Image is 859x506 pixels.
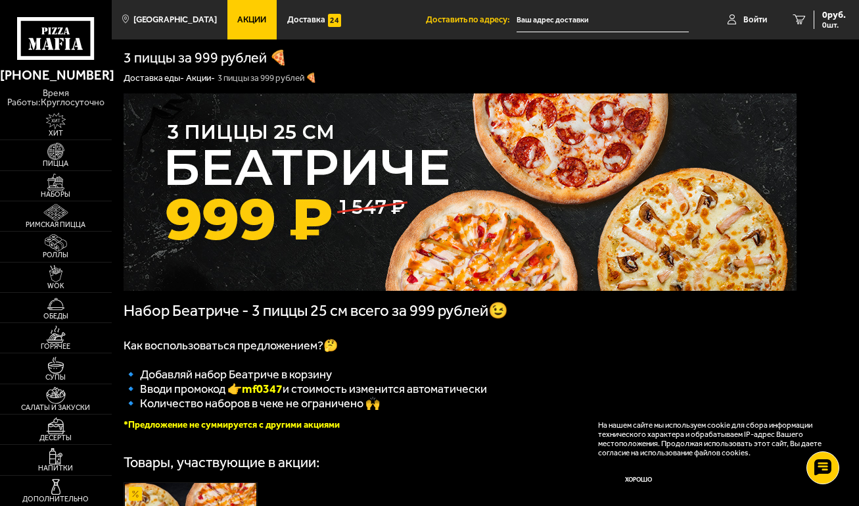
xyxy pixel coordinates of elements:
[124,301,508,320] span: Набор Беатриче - 3 пиццы 25 см всего за 999 рублей😉
[218,72,317,84] div: 3 пиццы за 999 рублей 🍕
[124,51,287,66] h1: 3 пиццы за 999 рублей 🍕
[822,11,846,20] span: 0 руб.
[328,14,341,27] img: 15daf4d41897b9f0e9f617042186c801.svg
[124,338,338,353] span: Как воспользоваться предложением?🤔
[517,8,688,32] input: Ваш адрес доставки
[743,15,767,24] span: Войти
[186,72,215,83] a: Акции-
[124,382,487,396] span: 🔹 Вводи промокод 👉 и стоимость изменится автоматически
[124,396,380,411] span: 🔹 Количество наборов в чеке не ограничено 🙌
[598,420,830,457] p: На нашем сайте мы используем cookie для сбора информации технического характера и обрабатываем IP...
[124,367,332,382] span: 🔹 Добавляй набор Беатриче в корзину
[426,15,517,24] span: Доставить по адресу:
[598,466,679,493] button: Хорошо
[242,382,283,396] b: mf0347
[124,456,320,470] div: Товары, участвующие в акции:
[129,487,142,500] img: Акционный
[124,72,184,83] a: Доставка еды-
[124,93,797,291] img: 1024x1024
[133,15,217,24] span: [GEOGRAPHIC_DATA]
[124,419,340,430] font: *Предложение не суммируется с другими акциями
[287,15,325,24] span: Доставка
[822,21,846,29] span: 0 шт.
[237,15,266,24] span: Акции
